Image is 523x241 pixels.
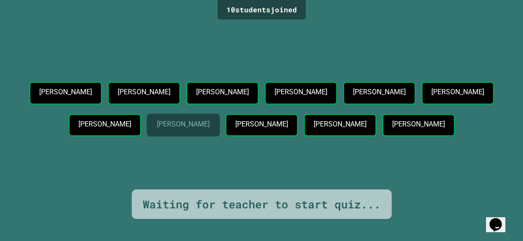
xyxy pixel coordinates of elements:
p: [PERSON_NAME] [39,88,92,96]
p: [PERSON_NAME] [78,120,131,128]
p: [PERSON_NAME] [196,88,249,96]
p: [PERSON_NAME] [235,120,288,128]
p: [PERSON_NAME] [274,88,327,96]
p: [PERSON_NAME] [118,88,170,96]
iframe: chat widget [486,206,514,232]
p: [PERSON_NAME] [314,120,366,128]
p: [PERSON_NAME] [431,88,484,96]
p: [PERSON_NAME] [157,120,209,128]
div: Waiting for teacher to start quiz... [143,196,381,213]
p: [PERSON_NAME] [353,88,405,96]
p: [PERSON_NAME] [392,120,445,128]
